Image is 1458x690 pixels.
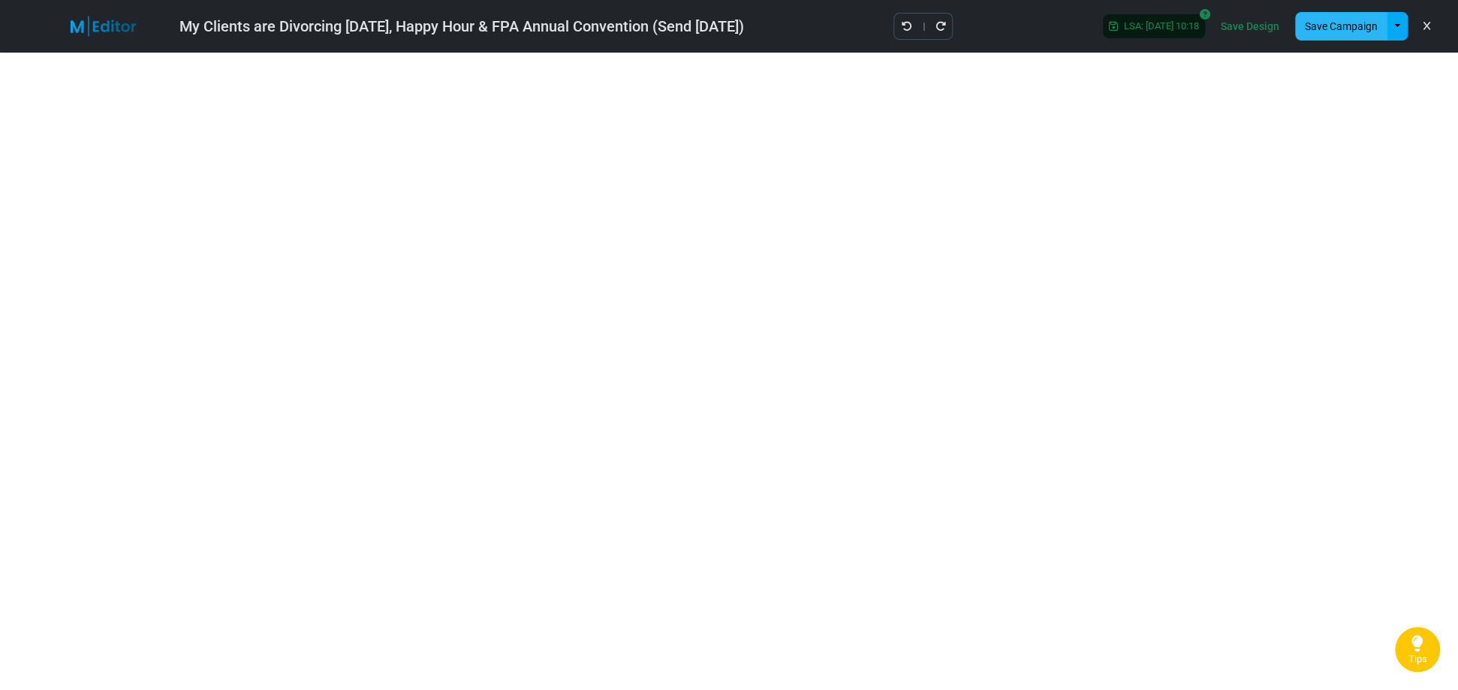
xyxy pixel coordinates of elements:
[1295,12,1387,41] button: Save Campaign
[1200,9,1210,20] i: SoftSave® is off
[1118,20,1199,32] span: LSA: [DATE] 10:18
[179,15,744,38] div: My Clients are Divorcing [DATE], Happy Hour & FPA Annual Convention (Send [DATE])
[1217,14,1283,39] a: Save Design
[1408,653,1427,665] span: Tips
[900,17,912,36] a: Undo
[934,17,946,36] a: Redo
